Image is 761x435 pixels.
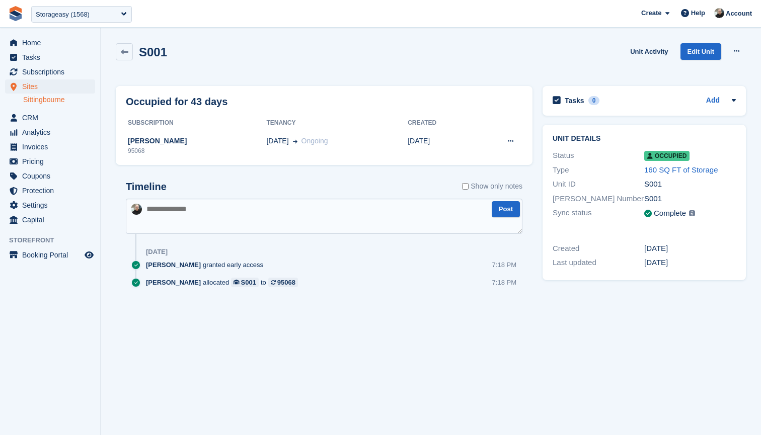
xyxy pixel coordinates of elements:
[126,146,266,155] div: 95068
[22,111,83,125] span: CRM
[641,8,661,18] span: Create
[36,10,90,20] div: Storageasy (1568)
[5,65,95,79] a: menu
[654,208,686,219] div: Complete
[22,125,83,139] span: Analytics
[680,43,721,60] a: Edit Unit
[266,115,408,131] th: Tenancy
[146,278,201,287] span: [PERSON_NAME]
[22,140,83,154] span: Invoices
[126,94,227,109] h2: Occupied for 43 days
[691,8,705,18] span: Help
[22,198,83,212] span: Settings
[5,79,95,94] a: menu
[22,169,83,183] span: Coupons
[553,257,644,269] div: Last updated
[139,45,167,59] h2: S001
[5,111,95,125] a: menu
[492,278,516,287] div: 7:18 PM
[8,6,23,21] img: stora-icon-8386f47178a22dfd0bd8f6a31ec36ba5ce8667c1dd55bd0f319d3a0aa187defe.svg
[5,213,95,227] a: menu
[22,154,83,168] span: Pricing
[644,257,736,269] div: [DATE]
[5,140,95,154] a: menu
[565,96,584,105] h2: Tasks
[462,181,522,192] label: Show only notes
[22,213,83,227] span: Capital
[22,65,83,79] span: Subscriptions
[22,184,83,198] span: Protection
[266,136,288,146] span: [DATE]
[22,79,83,94] span: Sites
[553,135,736,143] h2: Unit details
[644,243,736,254] div: [DATE]
[553,243,644,254] div: Created
[726,9,752,19] span: Account
[5,169,95,183] a: menu
[553,164,644,176] div: Type
[126,115,266,131] th: Subscription
[146,260,201,270] span: [PERSON_NAME]
[5,184,95,198] a: menu
[231,278,259,287] a: S001
[146,260,268,270] div: granted early access
[492,201,520,218] button: Post
[626,43,672,60] a: Unit Activity
[644,151,690,161] span: Occupied
[9,235,100,245] span: Storefront
[714,8,724,18] img: Tom Huddleston
[553,179,644,190] div: Unit ID
[408,115,474,131] th: Created
[301,137,328,145] span: Ongoing
[146,278,303,287] div: allocated to
[588,96,600,105] div: 0
[5,36,95,50] a: menu
[5,125,95,139] a: menu
[5,50,95,64] a: menu
[22,248,83,262] span: Booking Portal
[644,165,718,174] a: 160 SQ FT of Storage
[644,193,736,205] div: S001
[126,181,167,193] h2: Timeline
[689,210,695,216] img: icon-info-grey-7440780725fd019a000dd9b08b2336e03edf1995a4989e88bcd33f0948082b44.svg
[277,278,295,287] div: 95068
[131,204,142,215] img: Tom Huddleston
[462,181,469,192] input: Show only notes
[126,136,266,146] div: [PERSON_NAME]
[5,248,95,262] a: menu
[553,150,644,161] div: Status
[644,179,736,190] div: S001
[22,50,83,64] span: Tasks
[706,95,720,107] a: Add
[5,198,95,212] a: menu
[83,249,95,261] a: Preview store
[23,95,95,105] a: Sittingbourne
[553,207,644,220] div: Sync status
[268,278,298,287] a: 95068
[22,36,83,50] span: Home
[553,193,644,205] div: [PERSON_NAME] Number
[492,260,516,270] div: 7:18 PM
[408,131,474,161] td: [DATE]
[146,248,168,256] div: [DATE]
[5,154,95,168] a: menu
[241,278,256,287] div: S001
